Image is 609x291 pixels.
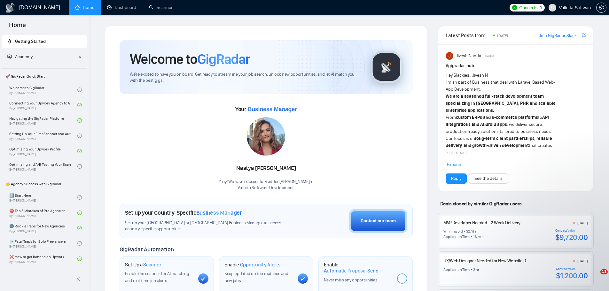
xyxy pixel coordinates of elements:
[469,173,508,184] button: See the details
[7,54,33,59] span: Academy
[9,159,77,173] a: Optimizing and A/B Testing Your Scanner for Better ResultsBy[PERSON_NAME]
[77,226,82,230] span: check-circle
[77,164,82,169] span: check-circle
[556,271,588,280] div: $1,200.00
[539,32,581,39] a: Join GigRadar Slack Community
[2,35,87,48] li: Getting Started
[473,234,484,239] div: 16 min
[497,34,508,38] span: [DATE]
[9,221,77,235] a: 🌚 Rookie Traps for New AgenciesBy[PERSON_NAME]
[219,179,314,191] div: Yaay! We have successfully added [PERSON_NAME] to
[107,5,136,10] a: dashboardDashboard
[247,106,297,112] span: Business Manager
[466,229,468,234] div: $
[361,218,396,225] div: Contact our team
[512,5,517,10] img: upwork-logo.png
[446,72,558,198] div: Hey Slackies.. Jivesh N I'm an part of Business that deal with Laravel Based Web-App Development,...
[76,276,82,282] span: double-left
[451,175,461,182] a: Reply
[143,262,161,268] span: Scanner
[130,72,360,84] span: We're excited to have you on board. Get ready to streamline your job search, unlock new opportuni...
[600,269,608,274] span: 11
[446,94,556,113] strong: We are a seasoned full-stack development team specializing in [GEOGRAPHIC_DATA], PHP, and scalabl...
[3,70,86,83] span: 🚀 GigRadar Quick Start
[446,62,586,69] h1: # gigradar-hub
[7,39,12,43] span: rocket
[587,269,603,285] iframe: Intercom live chat
[9,113,77,127] a: Navigating the GigRadar PlatformBy[PERSON_NAME]
[582,33,586,38] span: export
[371,51,402,83] img: gigradar-logo.png
[324,268,379,274] span: Automatic Proposal Send
[77,241,82,246] span: check-circle
[120,246,174,253] span: GigRadar Automation
[9,98,77,112] a: Connecting Your Upwork Agency to GigRadarBy[PERSON_NAME]
[9,252,77,266] a: ❌ How to get banned on UpworkBy[PERSON_NAME]
[9,190,77,204] a: 1️⃣ Start HereBy[PERSON_NAME]
[447,162,461,167] span: Expand
[77,257,82,261] span: check-circle
[247,117,285,156] img: 1686180585495-117.jpg
[446,31,491,39] span: Latest Posts from the GigRadar Community
[446,173,467,184] button: Reply
[443,229,463,234] div: Winning Bid
[456,52,481,59] span: Jivesh Nanda
[472,229,476,234] div: /hr
[9,236,77,250] a: ☠️ Fatal Traps for Solo FreelancersBy[PERSON_NAME]
[149,5,173,10] a: searchScanner
[468,229,472,234] div: 27
[77,211,82,215] span: check-circle
[550,5,555,10] span: user
[75,5,94,10] a: homeHome
[443,267,470,272] div: Application Time
[77,149,82,153] span: check-circle
[4,20,31,34] span: Home
[443,220,520,226] a: MVP Developer Needed – 2 Week Delivery
[224,262,281,268] h1: Enable
[474,175,503,182] a: See the details
[197,50,250,68] span: GigRadar
[456,115,538,120] strong: custom ERPs and e-commerce platforms
[219,185,314,191] p: Valletta Software Development .
[125,209,242,216] h1: Set up your Country-Specific
[324,262,392,274] h1: Enable
[596,3,606,13] button: setting
[349,209,407,233] button: Contact our team
[77,195,82,200] span: check-circle
[9,83,77,97] a: Welcome to GigRadarBy[PERSON_NAME]
[324,277,378,283] span: Never miss any opportunities.
[443,234,470,239] div: Application Time
[125,262,161,268] h1: Set Up a
[240,262,281,268] span: Opportunity Alerts
[77,118,82,123] span: check-circle
[5,3,15,13] img: logo
[224,271,288,283] span: Keep updated on top matches and new jobs.
[15,54,33,59] span: Academy
[125,271,189,283] span: Enable the scanner for AI matching and real-time job alerts.
[446,136,552,148] strong: long-term client partnerships, reliable delivery, and growth-driven development
[219,163,314,174] div: Nastya [PERSON_NAME]
[582,32,586,38] a: export
[577,220,588,226] div: [DATE]
[443,258,536,264] a: UX/Web Designer Needed for New Website Design
[540,4,543,11] span: 1
[9,129,77,143] a: Setting Up Your First Scanner and Auto-BidderBy[PERSON_NAME]
[9,144,77,158] a: Optimizing Your Upwork ProfileBy[PERSON_NAME]
[235,106,297,113] span: Your
[196,209,242,216] span: Business Manager
[77,88,82,92] span: check-circle
[9,206,77,220] a: ⛔ Top 3 Mistakes of Pro AgenciesBy[PERSON_NAME]
[130,50,250,68] h1: Welcome to
[596,5,606,10] a: setting
[125,220,294,232] span: Set up your [GEOGRAPHIC_DATA] or [GEOGRAPHIC_DATA] Business Manager to access country-specific op...
[7,54,12,59] span: fund-projection-screen
[77,134,82,138] span: check-circle
[446,52,453,60] img: Jivesh Nanda
[77,103,82,107] span: check-circle
[485,53,494,59] span: [DATE]
[438,198,524,209] span: Deals closed by similar GigRadar users
[15,39,46,44] span: Getting Started
[473,267,479,272] div: 2 hr
[519,4,538,11] span: Connects:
